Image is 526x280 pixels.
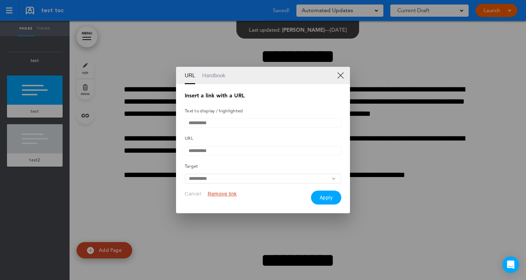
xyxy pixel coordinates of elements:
[337,72,344,79] a: XX
[185,93,341,98] h1: Insert a link with a URL
[185,191,201,197] button: Cancel
[185,133,341,143] h5: URL
[202,67,225,84] a: Handbook
[185,161,341,170] h5: Target
[185,105,341,115] h5: Text to display / highlighted
[311,191,342,205] button: Apply
[208,191,237,197] button: Remove link
[502,256,519,273] div: Open Intercom Messenger
[185,67,195,84] a: URL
